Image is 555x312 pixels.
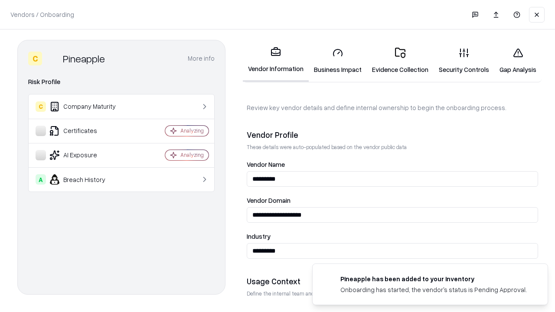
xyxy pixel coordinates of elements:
[36,174,46,185] div: A
[28,77,215,87] div: Risk Profile
[36,150,139,160] div: AI Exposure
[247,103,538,112] p: Review key vendor details and define internal ownership to begin the onboarding process.
[494,41,542,81] a: Gap Analysis
[247,197,538,204] label: Vendor Domain
[247,161,538,168] label: Vendor Name
[36,174,139,185] div: Breach History
[63,52,105,65] div: Pineapple
[247,276,538,286] div: Usage Context
[247,233,538,240] label: Industry
[36,101,139,112] div: Company Maturity
[247,130,538,140] div: Vendor Profile
[367,41,434,81] a: Evidence Collection
[340,274,527,283] div: Pineapple has been added to your inventory
[36,101,46,112] div: C
[188,51,215,66] button: More info
[340,285,527,294] div: Onboarding has started, the vendor's status is Pending Approval.
[247,290,538,297] p: Define the internal team and reason for using this vendor. This helps assess business relevance a...
[434,41,494,81] a: Security Controls
[36,126,139,136] div: Certificates
[180,127,204,134] div: Analyzing
[10,10,74,19] p: Vendors / Onboarding
[247,143,538,151] p: These details were auto-populated based on the vendor public data
[323,274,333,285] img: pineappleenergy.com
[243,40,309,82] a: Vendor Information
[46,52,59,65] img: Pineapple
[309,41,367,81] a: Business Impact
[28,52,42,65] div: C
[180,151,204,159] div: Analyzing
